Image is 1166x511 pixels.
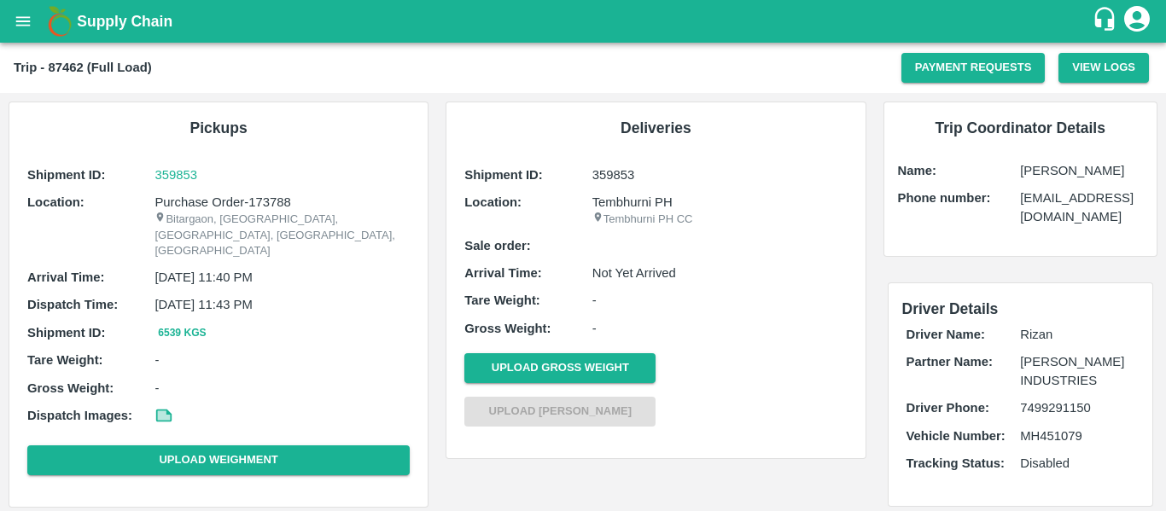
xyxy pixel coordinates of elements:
[154,351,410,369] p: -
[154,165,410,184] a: 359853
[27,353,103,367] b: Tare Weight:
[154,268,410,287] p: [DATE] 11:40 PM
[907,429,1006,443] b: Vehicle Number:
[460,116,851,140] h6: Deliveries
[464,266,541,280] b: Arrival Time:
[27,168,106,182] b: Shipment ID:
[592,319,848,338] p: -
[1020,454,1134,473] p: Disabled
[464,322,551,335] b: Gross Weight:
[154,295,410,314] p: [DATE] 11:43 PM
[1020,352,1134,391] p: [PERSON_NAME] INDUSTRIES
[464,293,540,307] b: Tare Weight:
[27,326,106,340] b: Shipment ID:
[154,324,209,342] button: 6539 Kgs
[27,298,118,311] b: Dispatch Time:
[464,239,531,253] b: Sale order:
[1020,325,1134,344] p: Rizan
[898,191,991,205] b: Phone number:
[14,61,152,74] b: Trip - 87462 (Full Load)
[27,195,85,209] b: Location:
[592,291,848,310] p: -
[898,164,936,177] b: Name:
[464,353,656,383] button: Upload Gross Weight
[907,456,1005,470] b: Tracking Status:
[43,4,77,38] img: logo
[27,381,114,395] b: Gross Weight:
[3,2,43,41] button: open drawer
[1020,161,1143,180] p: [PERSON_NAME]
[907,328,985,341] b: Driver Name:
[907,355,993,369] b: Partner Name:
[464,195,522,209] b: Location:
[592,212,848,228] p: Tembhurni PH CC
[27,409,132,422] b: Dispatch Images:
[907,401,989,415] b: Driver Phone:
[27,445,410,475] button: Upload Weighment
[77,13,172,30] b: Supply Chain
[23,116,414,140] h6: Pickups
[1020,398,1134,417] p: 7499291150
[1092,6,1122,37] div: customer-support
[27,270,104,284] b: Arrival Time:
[1122,3,1152,39] div: account of current user
[1058,53,1149,83] button: View Logs
[592,193,848,212] p: Tembhurni PH
[1020,189,1143,227] p: [EMAIL_ADDRESS][DOMAIN_NAME]
[1020,427,1134,445] p: MH451079
[154,212,410,259] p: Bitargaon, [GEOGRAPHIC_DATA], [GEOGRAPHIC_DATA], [GEOGRAPHIC_DATA], [GEOGRAPHIC_DATA]
[592,264,848,282] p: Not Yet Arrived
[154,193,410,212] p: Purchase Order-173788
[898,116,1144,140] h6: Trip Coordinator Details
[592,165,848,184] p: 359853
[902,300,999,317] span: Driver Details
[154,379,410,398] p: -
[77,9,1092,33] a: Supply Chain
[901,53,1046,83] button: Payment Requests
[464,168,543,182] b: Shipment ID:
